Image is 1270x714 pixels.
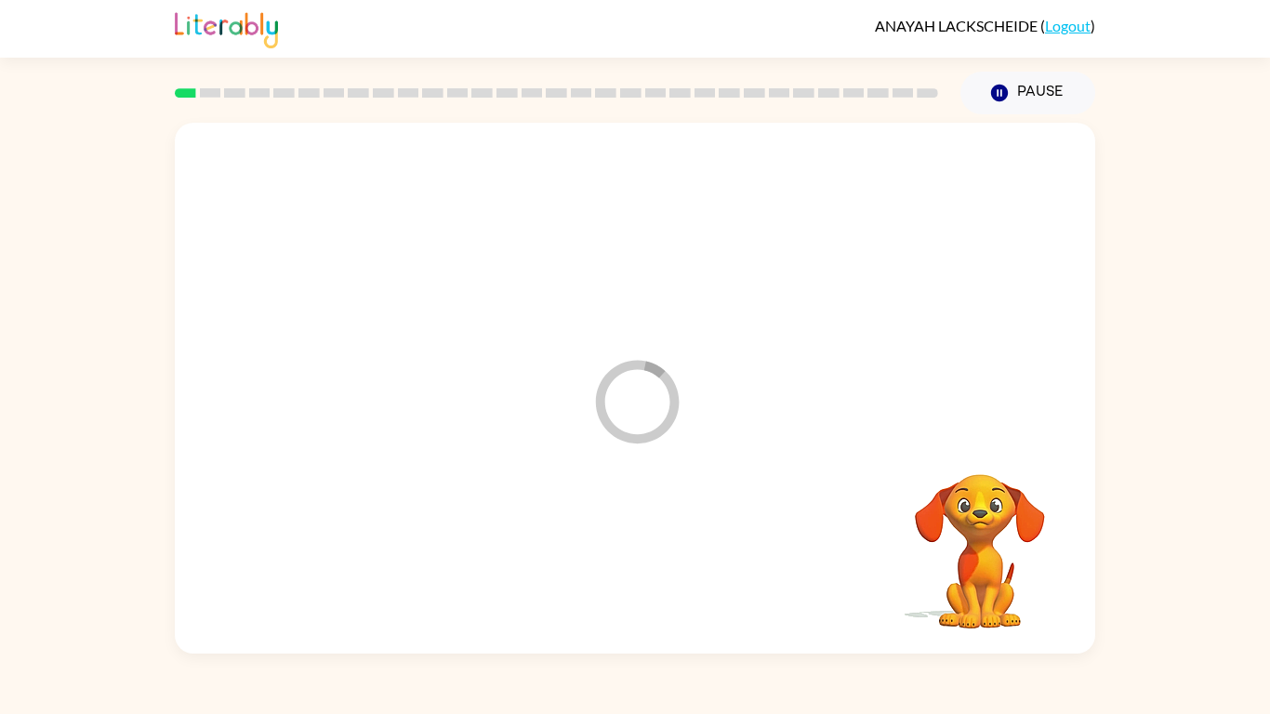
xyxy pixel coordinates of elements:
button: Pause [960,72,1095,114]
a: Logout [1045,17,1091,34]
video: Your browser must support playing .mp4 files to use Literably. Please try using another browser. [887,445,1073,631]
div: ( ) [875,17,1095,34]
span: ANAYAH LACKSCHEIDE [875,17,1040,34]
img: Literably [175,7,278,48]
